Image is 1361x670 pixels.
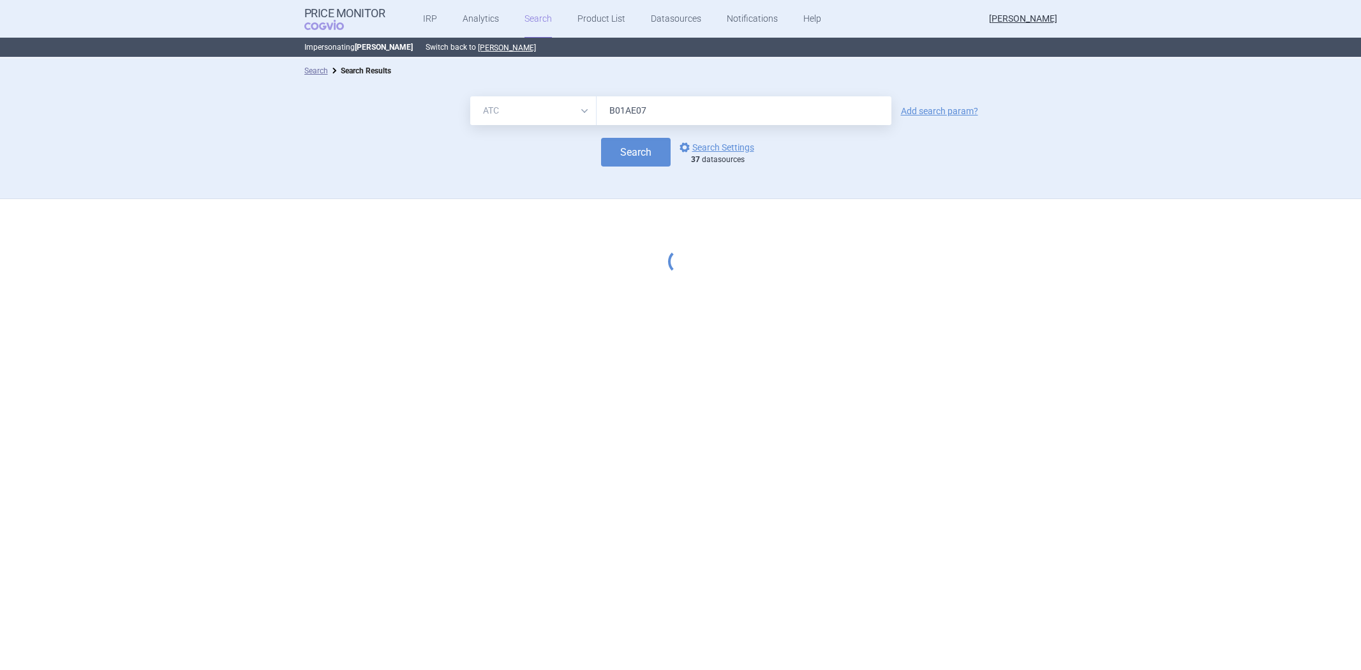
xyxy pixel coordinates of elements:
[304,64,328,77] li: Search
[341,66,391,75] strong: Search Results
[355,43,413,52] strong: [PERSON_NAME]
[304,38,1057,57] p: Impersonating Switch back to
[691,155,700,164] strong: 37
[304,7,385,31] a: Price MonitorCOGVIO
[304,7,385,20] strong: Price Monitor
[901,107,978,115] a: Add search param?
[677,140,754,155] a: Search Settings
[478,43,536,53] button: [PERSON_NAME]
[601,138,671,167] button: Search
[304,66,328,75] a: Search
[328,64,391,77] li: Search Results
[304,20,362,30] span: COGVIO
[691,155,761,165] div: datasources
